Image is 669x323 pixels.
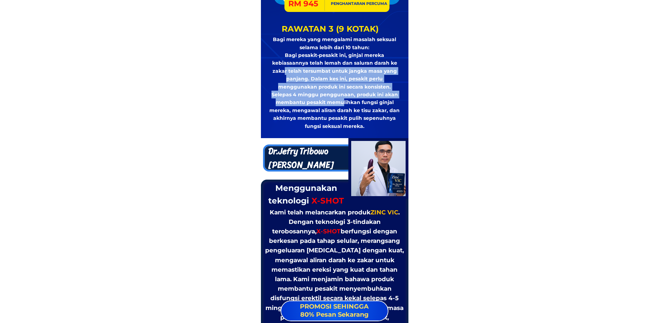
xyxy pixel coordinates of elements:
[326,1,387,6] h3: PENGHANTARAN PERCUMA
[300,303,369,318] span: PROMOSI SEHINGGA 80% Pesan Sekarang
[268,144,348,172] h3: Dr.Jefry Tribowo [PERSON_NAME]
[370,209,398,216] span: ZINC VIC
[268,35,401,130] div: Bagi mereka yang mengalami masalah seksual selama lebih dari 10 tahun: Bagi pesakit-pesakit ini, ...
[268,183,337,206] span: Menggunakan teknologi
[282,24,379,34] span: Rawatan 3 (9 kotak)
[311,196,344,206] span: X-SHOT
[316,228,341,235] span: X-SHOT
